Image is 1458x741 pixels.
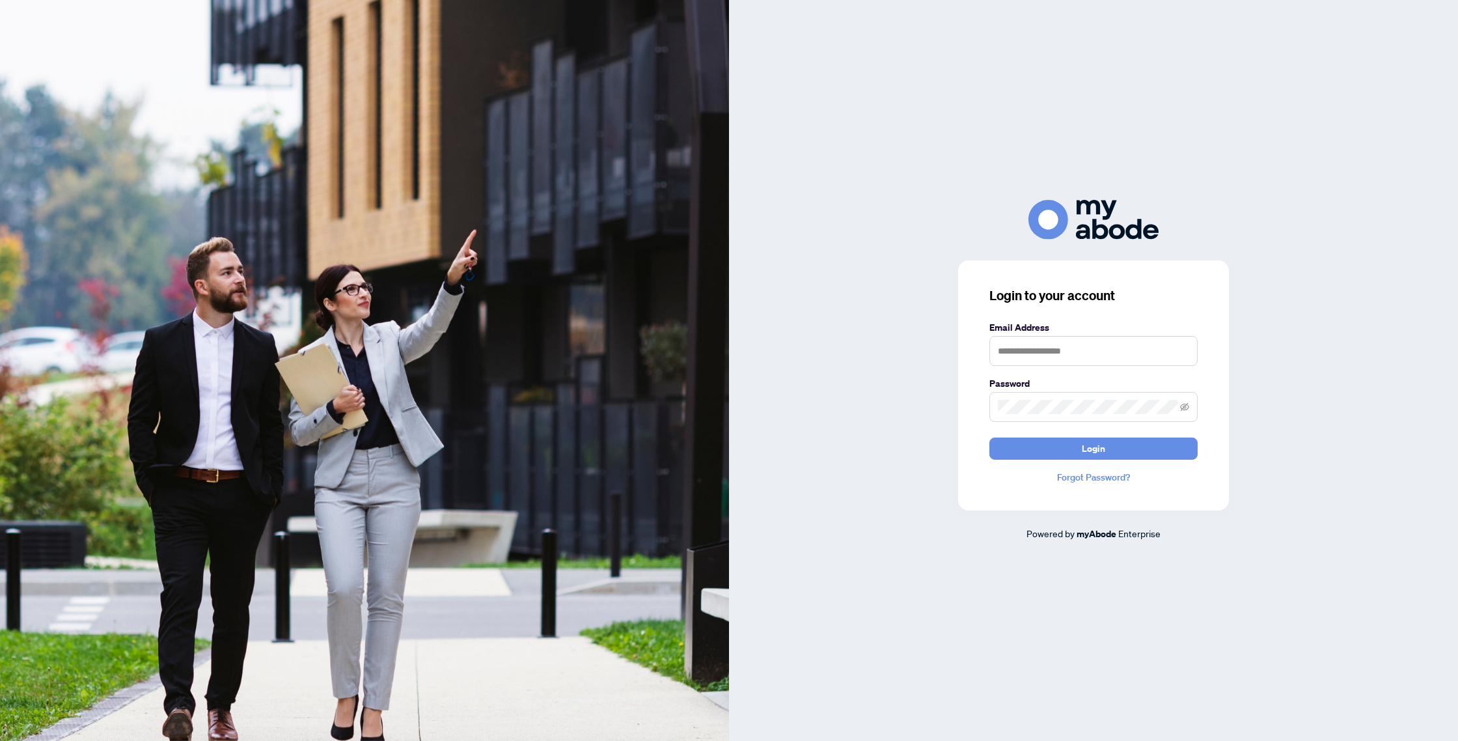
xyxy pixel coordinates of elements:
button: Login [989,438,1198,460]
span: eye-invisible [1180,402,1189,412]
span: Enterprise [1118,527,1161,539]
a: Forgot Password? [989,470,1198,484]
img: ma-logo [1028,200,1159,240]
span: Login [1082,438,1105,459]
label: Password [989,376,1198,391]
a: myAbode [1077,527,1116,541]
span: Powered by [1026,527,1075,539]
h3: Login to your account [989,287,1198,305]
label: Email Address [989,320,1198,335]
